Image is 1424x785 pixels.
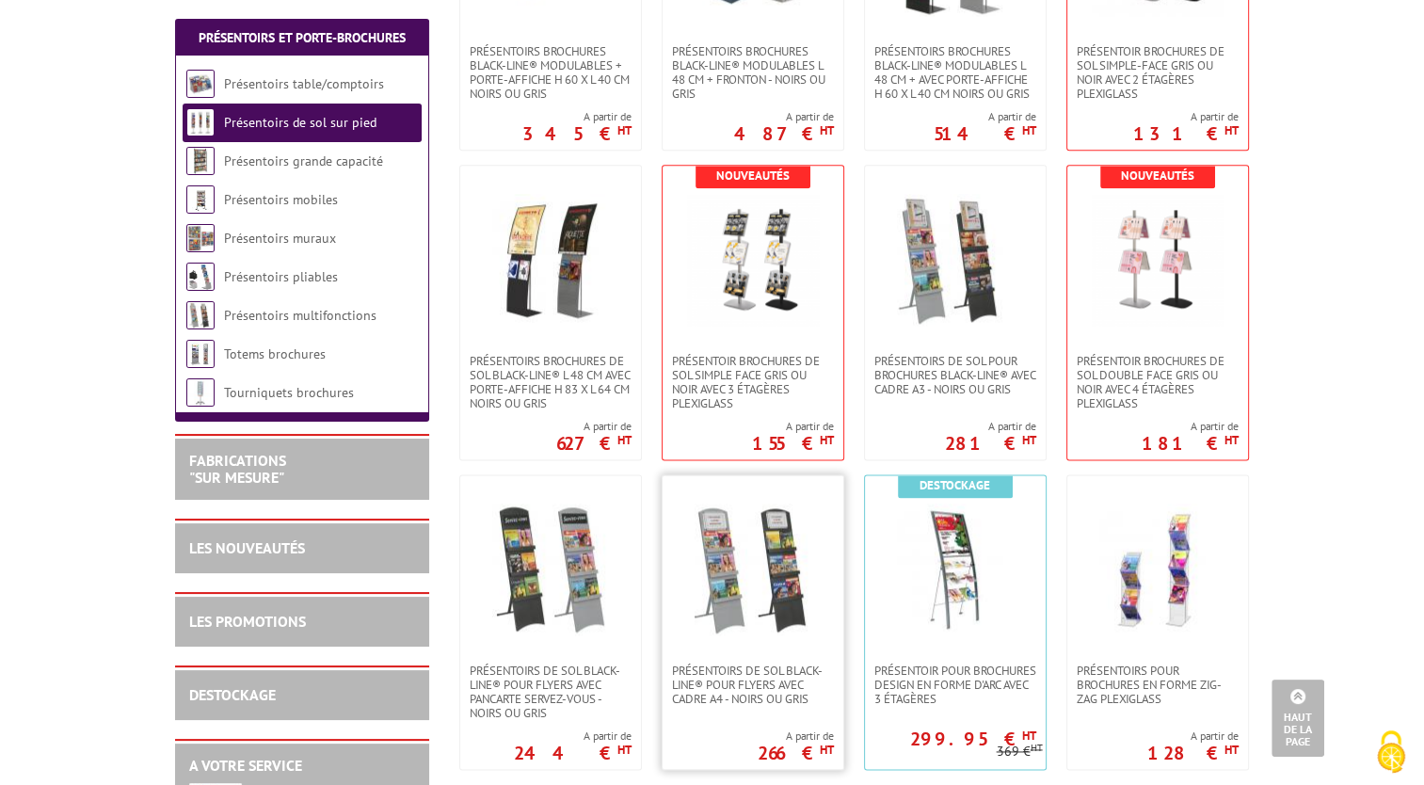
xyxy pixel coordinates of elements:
[460,664,641,720] a: Présentoirs de sol Black-Line® pour flyers avec pancarte Servez-vous - Noirs ou gris
[945,438,1036,449] p: 281 €
[1022,432,1036,448] sup: HT
[224,268,338,285] a: Présentoirs pliables
[224,191,338,208] a: Présentoirs mobiles
[470,664,632,720] span: Présentoirs de sol Black-Line® pour flyers avec pancarte Servez-vous - Noirs ou gris
[820,742,834,758] sup: HT
[514,747,632,759] p: 244 €
[617,742,632,758] sup: HT
[556,438,632,449] p: 627 €
[865,664,1046,706] a: Présentoir pour brochures design en forme d'arc avec 3 étagères
[865,44,1046,101] a: Présentoirs brochures Black-Line® modulables L 48 cm + avec porte-affiche H 60 x L 40 cm Noirs ou...
[1067,354,1248,410] a: Présentoir brochures de sol double face GRIS ou NOIR avec 4 étagères PLEXIGLASS
[186,340,215,368] img: Totems brochures
[1142,419,1239,434] span: A partir de
[920,477,990,493] b: Destockage
[687,194,819,326] img: Présentoir brochures de sol simple face GRIS ou NOIR avec 3 étagères PLEXIGLASS
[716,168,790,184] b: Nouveautés
[758,729,834,744] span: A partir de
[485,194,616,326] img: Présentoirs brochures de sol Black-Line® L 48 cm avec porte-affiche H 83 x L 64 cm Noirs ou Gris
[945,419,1036,434] span: A partir de
[189,758,415,775] h2: A votre service
[752,438,834,449] p: 155 €
[186,301,215,329] img: Présentoirs multifonctions
[874,44,1036,101] span: Présentoirs brochures Black-Line® modulables L 48 cm + avec porte-affiche H 60 x L 40 cm Noirs ou...
[224,384,354,401] a: Tourniquets brochures
[1067,664,1248,706] a: Présentoirs pour brochures en forme Zig-Zag Plexiglass
[470,44,632,101] span: Présentoirs brochures Black-Line® modulables + porte-affiche H 60 x L 40 cm Noirs ou Gris
[752,419,834,434] span: A partir de
[556,419,632,434] span: A partir de
[672,354,834,410] span: Présentoir brochures de sol simple face GRIS ou NOIR avec 3 étagères PLEXIGLASS
[617,432,632,448] sup: HT
[224,230,336,247] a: Présentoirs muraux
[224,307,376,324] a: Présentoirs multifonctions
[889,504,1021,635] img: Présentoir pour brochures design en forme d'arc avec 3 étagères
[189,451,286,487] a: FABRICATIONS"Sur Mesure"
[672,664,834,706] span: Présentoirs de sol Black-Line® pour flyers avec cadre A4 - Noirs ou Gris
[1368,729,1415,776] img: Cookies (fenêtre modale)
[514,729,632,744] span: A partir de
[889,194,1021,326] img: Présentoirs de sol pour brochures Black-Line® avec cadre A3 - Noirs ou Gris
[485,504,616,635] img: Présentoirs de sol Black-Line® pour flyers avec pancarte Servez-vous - Noirs ou gris
[224,345,326,362] a: Totems brochures
[522,128,632,139] p: 345 €
[186,147,215,175] img: Présentoirs grande capacité
[186,224,215,252] img: Présentoirs muraux
[186,70,215,98] img: Présentoirs table/comptoirs
[1121,168,1194,184] b: Nouveautés
[1077,664,1239,706] span: Présentoirs pour brochures en forme Zig-Zag Plexiglass
[874,664,1036,706] span: Présentoir pour brochures design en forme d'arc avec 3 étagères
[1224,122,1239,138] sup: HT
[460,354,641,410] a: Présentoirs brochures de sol Black-Line® L 48 cm avec porte-affiche H 83 x L 64 cm Noirs ou Gris
[224,114,376,131] a: Présentoirs de sol sur pied
[1133,109,1239,124] span: A partir de
[1031,741,1043,754] sup: HT
[186,378,215,407] img: Tourniquets brochures
[522,109,632,124] span: A partir de
[199,29,406,46] a: Présentoirs et Porte-brochures
[617,122,632,138] sup: HT
[186,185,215,214] img: Présentoirs mobiles
[224,75,384,92] a: Présentoirs table/comptoirs
[460,44,641,101] a: Présentoirs brochures Black-Line® modulables + porte-affiche H 60 x L 40 cm Noirs ou Gris
[1022,122,1036,138] sup: HT
[189,685,276,704] a: DESTOCKAGE
[687,504,819,635] img: Présentoirs de sol Black-Line® pour flyers avec cadre A4 - Noirs ou Gris
[1224,742,1239,758] sup: HT
[470,354,632,410] span: Présentoirs brochures de sol Black-Line® L 48 cm avec porte-affiche H 83 x L 64 cm Noirs ou Gris
[934,109,1036,124] span: A partir de
[934,128,1036,139] p: 514 €
[1077,354,1239,410] span: Présentoir brochures de sol double face GRIS ou NOIR avec 4 étagères PLEXIGLASS
[1077,44,1239,101] span: Présentoir brochures de sol simple-face GRIS ou Noir avec 2 étagères PLEXIGLASS
[734,128,834,139] p: 487 €
[1092,194,1224,326] img: Présentoir brochures de sol double face GRIS ou NOIR avec 4 étagères PLEXIGLASS
[910,733,1036,745] p: 299.95 €
[1133,128,1239,139] p: 131 €
[224,152,383,169] a: Présentoirs grande capacité
[189,538,305,557] a: LES NOUVEAUTÉS
[1067,44,1248,101] a: Présentoir brochures de sol simple-face GRIS ou Noir avec 2 étagères PLEXIGLASS
[758,747,834,759] p: 266 €
[1272,680,1324,757] a: Haut de la page
[186,263,215,291] img: Présentoirs pliables
[663,664,843,706] a: Présentoirs de sol Black-Line® pour flyers avec cadre A4 - Noirs ou Gris
[663,44,843,101] a: Présentoirs brochures Black-Line® modulables L 48 cm + fronton - Noirs ou gris
[672,44,834,101] span: Présentoirs brochures Black-Line® modulables L 48 cm + fronton - Noirs ou gris
[1142,438,1239,449] p: 181 €
[1147,747,1239,759] p: 128 €
[820,432,834,448] sup: HT
[186,108,215,136] img: Présentoirs de sol sur pied
[663,354,843,410] a: Présentoir brochures de sol simple face GRIS ou NOIR avec 3 étagères PLEXIGLASS
[865,354,1046,396] a: Présentoirs de sol pour brochures Black-Line® avec cadre A3 - Noirs ou Gris
[1092,504,1224,635] img: Présentoirs pour brochures en forme Zig-Zag Plexiglass
[1022,728,1036,744] sup: HT
[820,122,834,138] sup: HT
[1358,721,1424,785] button: Cookies (fenêtre modale)
[997,745,1043,759] p: 369 €
[734,109,834,124] span: A partir de
[189,612,306,631] a: LES PROMOTIONS
[1147,729,1239,744] span: A partir de
[874,354,1036,396] span: Présentoirs de sol pour brochures Black-Line® avec cadre A3 - Noirs ou Gris
[1224,432,1239,448] sup: HT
